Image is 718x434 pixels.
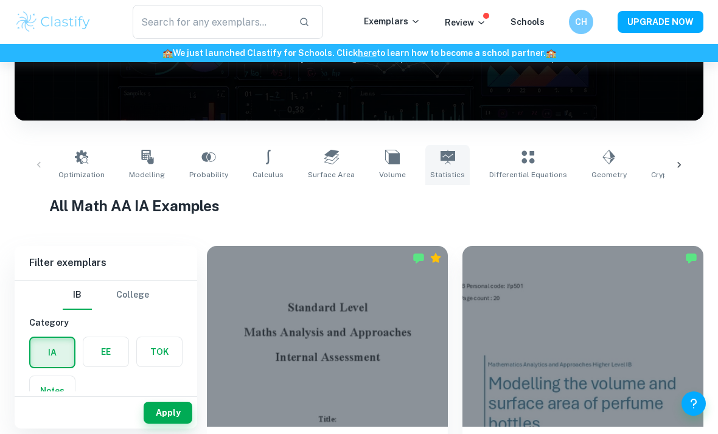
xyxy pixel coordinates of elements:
[430,169,465,180] span: Statistics
[83,337,128,366] button: EE
[379,169,406,180] span: Volume
[116,281,149,310] button: College
[618,11,703,33] button: UPGRADE NOW
[445,16,486,29] p: Review
[685,252,697,264] img: Marked
[144,402,192,424] button: Apply
[546,48,556,58] span: 🏫
[413,252,425,264] img: Marked
[253,169,284,180] span: Calculus
[15,10,92,34] img: Clastify logo
[651,169,700,180] span: Cryptography
[133,5,289,39] input: Search for any exemplars...
[489,169,567,180] span: Differential Equations
[308,169,355,180] span: Surface Area
[63,281,149,310] div: Filter type choice
[30,338,74,367] button: IA
[358,48,377,58] a: here
[29,316,183,329] h6: Category
[2,46,716,60] h6: We just launched Clastify for Schools. Click to learn how to become a school partner.
[569,10,593,34] button: CH
[162,48,173,58] span: 🏫
[574,15,588,29] h6: CH
[430,252,442,264] div: Premium
[189,169,228,180] span: Probability
[511,17,545,27] a: Schools
[49,195,669,217] h1: All Math AA IA Examples
[681,391,706,416] button: Help and Feedback
[591,169,627,180] span: Geometry
[364,15,420,28] p: Exemplars
[129,169,165,180] span: Modelling
[58,169,105,180] span: Optimization
[63,281,92,310] button: IB
[30,376,75,405] button: Notes
[15,246,197,280] h6: Filter exemplars
[137,337,182,366] button: TOK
